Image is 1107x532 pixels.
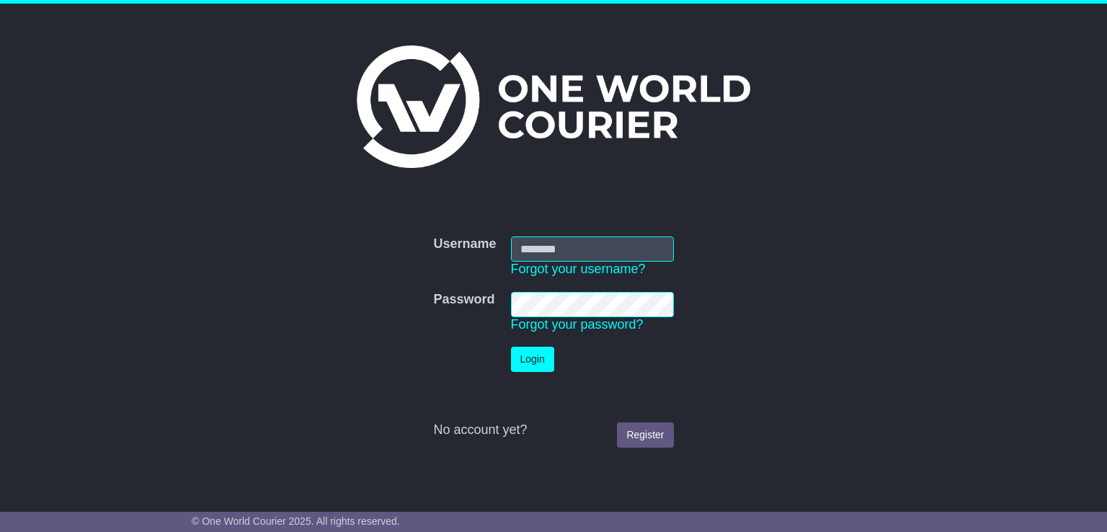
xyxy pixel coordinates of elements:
[433,422,673,438] div: No account yet?
[433,292,494,308] label: Password
[511,317,644,332] a: Forgot your password?
[192,515,400,527] span: © One World Courier 2025. All rights reserved.
[357,45,750,168] img: One World
[433,236,496,252] label: Username
[617,422,673,448] a: Register
[511,262,646,276] a: Forgot your username?
[511,347,554,372] button: Login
